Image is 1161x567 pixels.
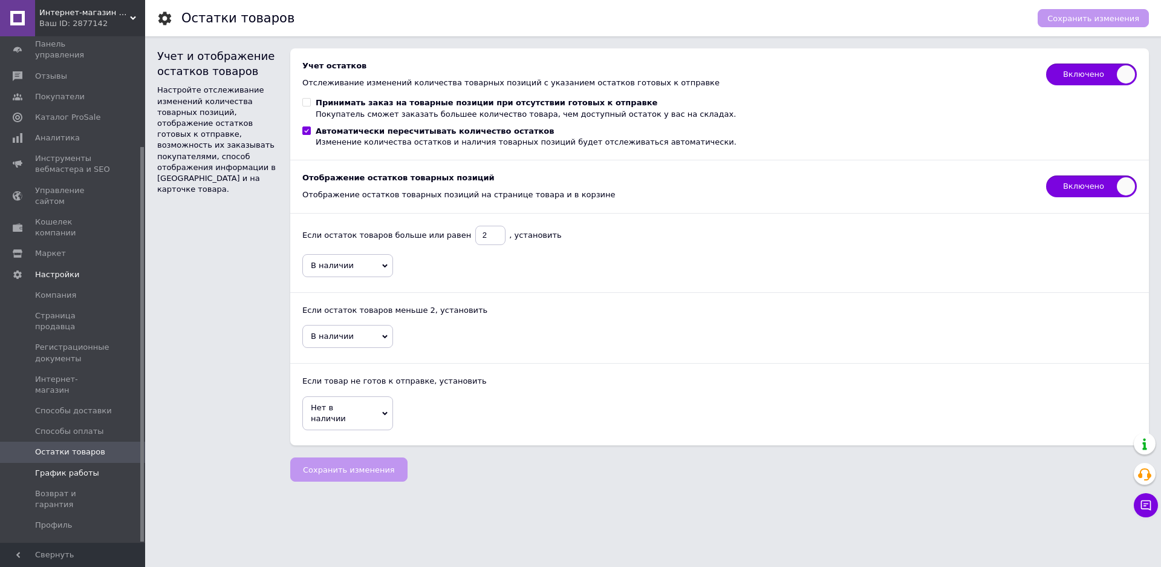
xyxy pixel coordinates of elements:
span: Каталог ProSale [35,112,100,123]
span: Регистрационные документы [35,342,112,364]
span: Интернет-магазин "Needful Shop" [39,7,130,18]
span: В наличии [311,332,354,341]
div: Отображение остатков товарных позиций на странице товара и в корзине [302,189,1034,200]
div: Отслеживание изменений количества товарных позиций с указанием остатков готовых к отправке [302,77,1034,88]
div: Если остаток товаров больше или равен , установить [302,226,1137,245]
span: Возврат и гарантия [35,488,112,510]
div: Покупатель сможет заказать большее количество товара, чем доступный остаток у вас на складах. [316,109,736,120]
span: Остатки товаров [35,447,105,457]
span: Способы оплаты [35,426,104,437]
span: Инструменты вебмастера и SEO [35,153,112,175]
span: Интернет-магазин [35,374,112,396]
span: Управление сайтом [35,185,112,207]
button: Чат с покупателем [1134,493,1158,517]
span: Панель управления [35,39,112,61]
span: Отзывы [35,71,67,82]
h1: Остатки товаров [181,11,294,25]
div: Учет остатков [302,61,1034,71]
span: Включено [1046,175,1137,197]
div: Учет и отображение остатков товаров [157,48,278,79]
span: Менеджеры [35,540,85,551]
span: Компания [35,290,76,301]
b: Автоматически пересчитывать количество остатков [316,126,554,136]
span: График работы [35,468,99,479]
span: Страница продавца [35,310,112,332]
span: Профиль [35,520,73,531]
span: Нет в наличии [311,403,346,423]
span: Включено [1046,64,1137,85]
span: В наличии [311,261,354,270]
b: Принимать заказ на товарные позиции при отсутствии готовых к отправке [316,98,657,107]
span: Настройки [35,269,79,280]
div: Ваш ID: 2877142 [39,18,145,29]
div: Если остаток товаров меньше 2, установить [302,305,1137,316]
div: Если товар не готов к отправке, установить [302,376,1137,387]
span: Способы доставки [35,405,112,416]
span: Маркет [35,248,66,259]
div: Настройте отслеживание изменений количества товарных позиций, отображение остатков готовых к отпр... [157,85,278,195]
div: Изменение количества остатков и наличия товарных позиций будет отслеживаться автоматически. [316,137,737,148]
span: Аналитика [35,133,80,143]
span: Покупатели [35,91,85,102]
div: Отображение остатков товарных позиций [302,172,1034,183]
span: Кошелек компании [35,217,112,238]
input: 0 [475,226,506,245]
